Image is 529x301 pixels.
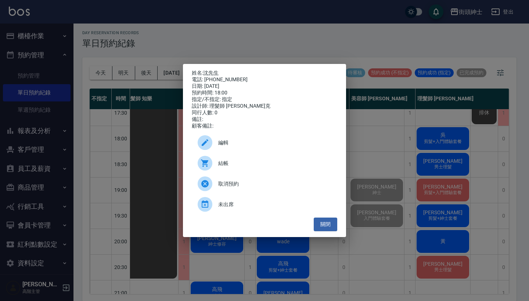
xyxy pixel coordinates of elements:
[192,103,337,110] div: 設計師: 理髮師 [PERSON_NAME]克
[192,132,337,153] div: 編輯
[192,194,337,215] div: 未出席
[192,110,337,116] div: 同行人數: 0
[218,160,331,167] span: 結帳
[218,180,331,188] span: 取消預約
[203,70,219,76] a: 沈先生
[192,90,337,96] div: 預約時間: 18:00
[192,76,337,83] div: 電話: [PHONE_NUMBER]
[192,83,337,90] div: 日期: [DATE]
[192,153,337,173] a: 結帳
[192,116,337,123] div: 備註:
[314,218,337,231] button: 關閉
[218,139,331,147] span: 編輯
[192,123,337,129] div: 顧客備註:
[192,173,337,194] div: 取消預約
[192,70,337,76] p: 姓名:
[192,96,337,103] div: 指定/不指定: 指定
[218,201,331,208] span: 未出席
